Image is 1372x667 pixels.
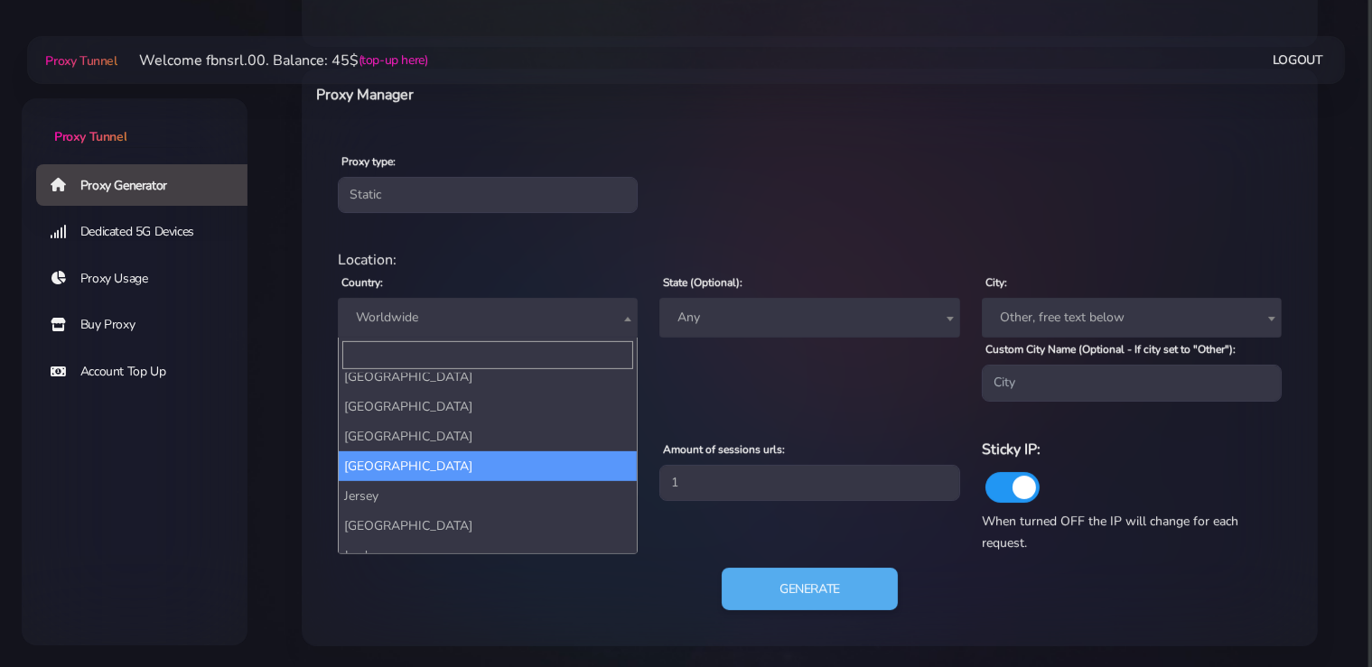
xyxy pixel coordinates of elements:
[339,422,637,451] li: [GEOGRAPHIC_DATA]
[670,305,948,330] span: Any
[341,274,383,291] label: Country:
[663,274,742,291] label: State (Optional):
[722,568,898,611] button: Generate
[36,258,262,300] a: Proxy Usage
[993,305,1271,330] span: Other, free text below
[22,98,247,146] a: Proxy Tunnel
[663,441,785,458] label: Amount of sessions urls:
[42,46,117,75] a: Proxy Tunnel
[339,541,637,570] li: Jordan
[54,128,126,145] span: Proxy Tunnel
[985,274,1007,291] label: City:
[359,51,428,69] a: (top-up here)
[985,341,1236,357] label: Custom City Name (Optional - If city set to "Other"):
[339,511,637,541] li: [GEOGRAPHIC_DATA]
[339,392,637,422] li: [GEOGRAPHIC_DATA]
[36,164,262,206] a: Proxy Generator
[339,451,637,481] li: [GEOGRAPHIC_DATA]
[339,362,637,392] li: [GEOGRAPHIC_DATA]
[36,304,262,346] a: Buy Proxy
[117,50,428,71] li: Welcome fbnsrl.00. Balance: 45$
[327,249,1293,271] div: Location:
[342,341,633,369] input: Search
[327,416,1293,438] div: Proxy Settings:
[982,298,1282,338] span: Other, free text below
[45,52,117,69] span: Proxy Tunnel
[659,298,959,338] span: Any
[341,153,396,170] label: Proxy type:
[338,298,638,338] span: Worldwide
[349,305,627,330] span: Worldwide
[982,438,1282,461] h6: Sticky IP:
[316,83,883,107] h6: Proxy Manager
[982,513,1238,551] span: When turned OFF the IP will change for each request.
[36,351,262,393] a: Account Top Up
[982,365,1282,401] input: City
[339,481,637,511] li: Jersey
[36,211,262,253] a: Dedicated 5G Devices
[1273,43,1323,77] a: Logout
[1284,579,1349,644] iframe: Webchat Widget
